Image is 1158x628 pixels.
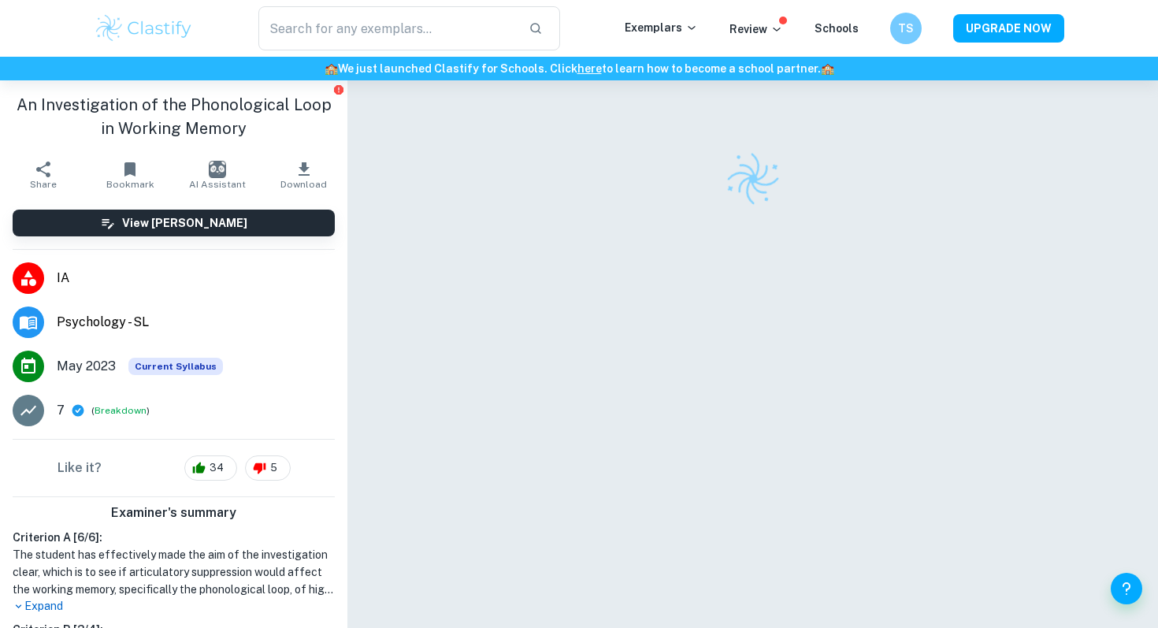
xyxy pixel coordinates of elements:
span: 5 [262,460,286,476]
button: Bookmark [87,153,173,197]
div: 5 [245,455,291,481]
a: Schools [815,22,859,35]
button: UPGRADE NOW [953,14,1064,43]
h6: Like it? [58,459,102,478]
p: Exemplars [625,19,698,36]
a: here [577,62,602,75]
button: View [PERSON_NAME] [13,210,335,236]
p: 7 [57,401,65,420]
p: Review [729,20,783,38]
button: Breakdown [95,403,147,418]
h1: An Investigation of the Phonological Loop in Working Memory [13,93,335,140]
button: TS [890,13,922,44]
img: AI Assistant [209,161,226,178]
h6: Examiner's summary [6,504,341,522]
span: Bookmark [106,179,154,190]
h6: Criterion A [ 6 / 6 ]: [13,529,335,546]
button: Help and Feedback [1111,573,1142,604]
span: IA [57,269,335,288]
span: Download [280,179,327,190]
div: 34 [184,455,237,481]
span: ( ) [91,403,150,418]
span: 🏫 [821,62,834,75]
button: Download [261,153,347,197]
img: Clastify logo [719,145,787,213]
h6: TS [897,20,915,37]
span: Current Syllabus [128,358,223,375]
span: 34 [201,460,232,476]
h1: The student has effectively made the aim of the investigation clear, which is to see if articulat... [13,546,335,598]
img: Clastify logo [94,13,194,44]
input: Search for any exemplars... [258,6,516,50]
span: AI Assistant [189,179,246,190]
span: May 2023 [57,357,116,376]
span: 🏫 [325,62,338,75]
div: This exemplar is based on the current syllabus. Feel free to refer to it for inspiration/ideas wh... [128,358,223,375]
span: Psychology - SL [57,313,335,332]
p: Expand [13,598,335,615]
span: Share [30,179,57,190]
h6: View [PERSON_NAME] [122,214,247,232]
button: Report issue [332,84,344,95]
button: AI Assistant [174,153,261,197]
h6: We just launched Clastify for Schools. Click to learn how to become a school partner. [3,60,1155,77]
